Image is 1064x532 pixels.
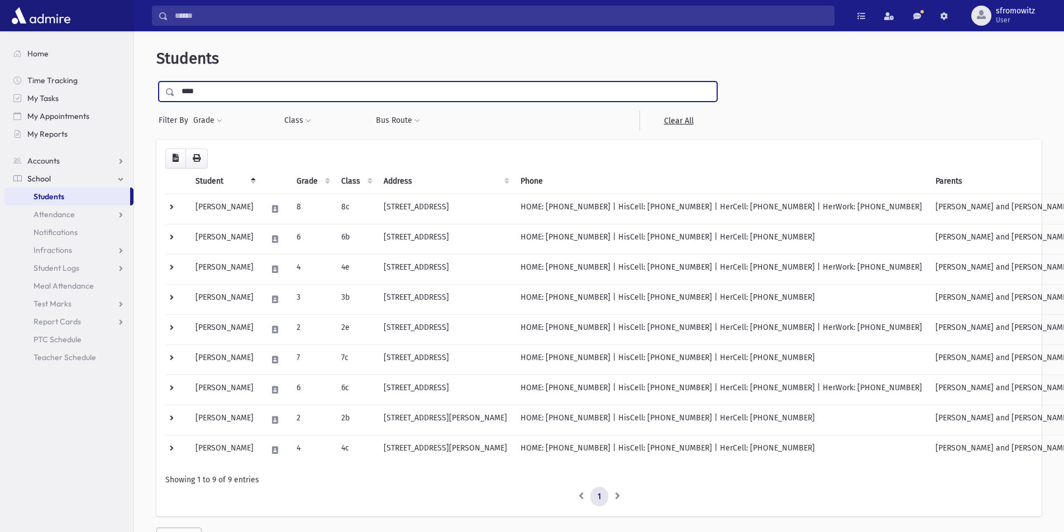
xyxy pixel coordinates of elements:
td: 2e [335,314,377,344]
a: Attendance [4,205,133,223]
td: 4c [335,435,377,465]
td: 6 [290,375,335,405]
a: School [4,170,133,188]
span: My Appointments [27,111,89,121]
a: Report Cards [4,313,133,330]
span: Students [34,191,64,202]
span: Student Logs [34,263,79,273]
span: Home [27,49,49,59]
th: Class: activate to sort column ascending [335,169,377,194]
td: [PERSON_NAME] [189,344,260,375]
th: Phone [514,169,929,194]
span: Test Marks [34,299,71,309]
td: HOME: [PHONE_NUMBER] | HisCell: [PHONE_NUMBER] | HerCell: [PHONE_NUMBER] [514,284,929,314]
td: 6 [290,224,335,254]
td: 6c [335,375,377,405]
div: Showing 1 to 9 of 9 entries [165,474,1033,486]
td: [PERSON_NAME] [189,284,260,314]
td: HOME: [PHONE_NUMBER] | HisCell: [PHONE_NUMBER] | HerCell: [PHONE_NUMBER] | HerWork: [PHONE_NUMBER] [514,194,929,224]
span: Time Tracking [27,75,78,85]
td: 3 [290,284,335,314]
th: Student: activate to sort column descending [189,169,260,194]
td: [PERSON_NAME] [189,435,260,465]
a: Test Marks [4,295,133,313]
a: Meal Attendance [4,277,133,295]
td: 2 [290,405,335,435]
td: [STREET_ADDRESS] [377,254,514,284]
button: Class [284,111,312,131]
span: Meal Attendance [34,281,94,291]
span: School [27,174,51,184]
td: 8 [290,194,335,224]
a: Notifications [4,223,133,241]
span: User [996,16,1035,25]
td: [PERSON_NAME] [189,405,260,435]
span: Accounts [27,156,60,166]
th: Grade: activate to sort column ascending [290,169,335,194]
input: Search [168,6,834,26]
a: Student Logs [4,259,133,277]
td: 7c [335,344,377,375]
td: [PERSON_NAME] [189,194,260,224]
td: HOME: [PHONE_NUMBER] | HisCell: [PHONE_NUMBER] | HerCell: [PHONE_NUMBER] [514,435,929,465]
span: Students [156,49,219,68]
td: [PERSON_NAME] [189,314,260,344]
a: Clear All [640,111,717,131]
a: Home [4,45,133,63]
td: 4 [290,435,335,465]
span: My Reports [27,129,68,139]
td: [STREET_ADDRESS] [377,375,514,405]
a: Accounts [4,152,133,170]
td: 3b [335,284,377,314]
td: HOME: [PHONE_NUMBER] | HisCell: [PHONE_NUMBER] | HerCell: [PHONE_NUMBER] | HerWork: [PHONE_NUMBER] [514,375,929,405]
a: PTC Schedule [4,330,133,348]
td: [PERSON_NAME] [189,254,260,284]
span: Infractions [34,245,72,255]
button: Grade [193,111,223,131]
td: [STREET_ADDRESS] [377,314,514,344]
a: My Appointments [4,107,133,125]
td: [STREET_ADDRESS][PERSON_NAME] [377,405,514,435]
td: [STREET_ADDRESS] [377,284,514,314]
td: 8c [335,194,377,224]
button: Bus Route [375,111,421,131]
span: Attendance [34,209,75,219]
td: [PERSON_NAME] [189,224,260,254]
td: HOME: [PHONE_NUMBER] | HisCell: [PHONE_NUMBER] | HerCell: [PHONE_NUMBER] [514,224,929,254]
th: Address: activate to sort column ascending [377,169,514,194]
a: My Reports [4,125,133,143]
a: Infractions [4,241,133,259]
td: 4e [335,254,377,284]
a: Students [4,188,130,205]
button: Print [185,148,208,169]
button: CSV [165,148,186,169]
td: 2 [290,314,335,344]
span: PTC Schedule [34,334,82,344]
span: sfromowitz [996,7,1035,16]
img: AdmirePro [9,4,73,27]
a: 1 [590,487,608,507]
span: Teacher Schedule [34,352,96,362]
a: My Tasks [4,89,133,107]
td: 7 [290,344,335,375]
td: HOME: [PHONE_NUMBER] | HisCell: [PHONE_NUMBER] | HerCell: [PHONE_NUMBER] | HerWork: [PHONE_NUMBER] [514,254,929,284]
td: 6b [335,224,377,254]
td: HOME: [PHONE_NUMBER] | HisCell: [PHONE_NUMBER] | HerCell: [PHONE_NUMBER] [514,344,929,375]
td: [STREET_ADDRESS] [377,224,514,254]
td: [STREET_ADDRESS][PERSON_NAME] [377,435,514,465]
td: [PERSON_NAME] [189,375,260,405]
span: Notifications [34,227,78,237]
td: [STREET_ADDRESS] [377,344,514,375]
td: [STREET_ADDRESS] [377,194,514,224]
td: HOME: [PHONE_NUMBER] | HisCell: [PHONE_NUMBER] | HerCell: [PHONE_NUMBER] | HerWork: [PHONE_NUMBER] [514,314,929,344]
span: My Tasks [27,93,59,103]
a: Teacher Schedule [4,348,133,366]
td: 2b [335,405,377,435]
span: Filter By [159,114,193,126]
span: Report Cards [34,317,81,327]
a: Time Tracking [4,71,133,89]
td: HOME: [PHONE_NUMBER] | HisCell: [PHONE_NUMBER] | HerCell: [PHONE_NUMBER] [514,405,929,435]
td: 4 [290,254,335,284]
